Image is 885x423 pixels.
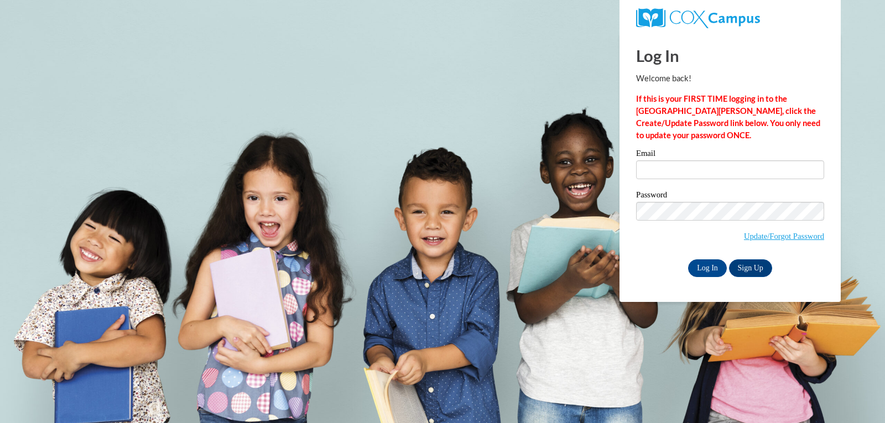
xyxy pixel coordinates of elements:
p: Welcome back! [636,72,824,85]
a: COX Campus [636,8,824,28]
a: Sign Up [729,259,772,277]
a: Update/Forgot Password [744,232,824,241]
label: Password [636,191,824,202]
label: Email [636,149,824,160]
img: COX Campus [636,8,760,28]
h1: Log In [636,44,824,67]
strong: If this is your FIRST TIME logging in to the [GEOGRAPHIC_DATA][PERSON_NAME], click the Create/Upd... [636,94,820,140]
input: Log In [688,259,727,277]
